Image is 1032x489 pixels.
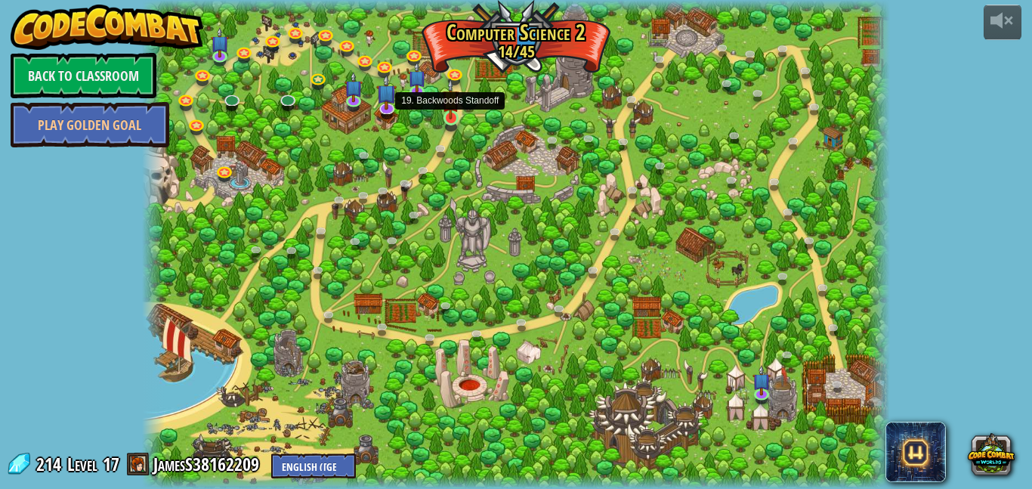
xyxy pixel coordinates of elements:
img: level-banner-unstarted-subscriber.png [752,365,770,395]
img: CodeCombat - Learn how to code by playing a game [11,5,204,50]
span: 17 [103,452,119,476]
button: Adjust volume [984,5,1021,40]
a: Play Golden Goal [11,102,169,147]
img: level-banner-unstarted-subscriber.png [345,72,362,102]
img: level-banner-unstarted-subscriber.png [408,62,425,92]
a: JamesS38162209 [153,452,264,476]
img: level-banner-unstarted-subscriber.png [211,26,228,57]
img: level-banner-started.png [442,79,459,119]
span: 214 [36,452,66,476]
span: Level [67,452,97,477]
img: level-banner-unstarted-subscriber.png [376,75,397,110]
a: Back to Classroom [11,53,156,98]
